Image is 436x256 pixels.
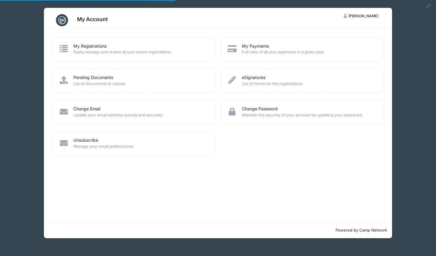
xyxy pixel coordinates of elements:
span: Update your email address quickly and securely. [73,112,207,118]
span: Maintain the security of your account by updating your password. [242,112,376,118]
img: CampNetwork [56,14,68,26]
a: My Payments [242,43,269,49]
a: Change Password [242,106,278,112]
a: Change Email [73,106,100,112]
span: [PERSON_NAME] [348,14,378,18]
p: Powered by Camp Network [49,227,387,233]
span: Manage your email preferences. [73,144,207,150]
span: List of documents to upload. [73,81,207,87]
h3: My Account [77,16,108,22]
span: List of forms for the registrations. [242,81,376,87]
span: Full view of all your payments in a given year. [242,49,376,55]
a: My Registrations [73,43,107,49]
button: [PERSON_NAME] [338,11,383,21]
a: eSignatures [242,74,265,81]
a: Unsubscribe [73,137,98,144]
a: Pending Documents [73,74,113,81]
span: Easily manage and review all your event registrations. [73,49,207,55]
